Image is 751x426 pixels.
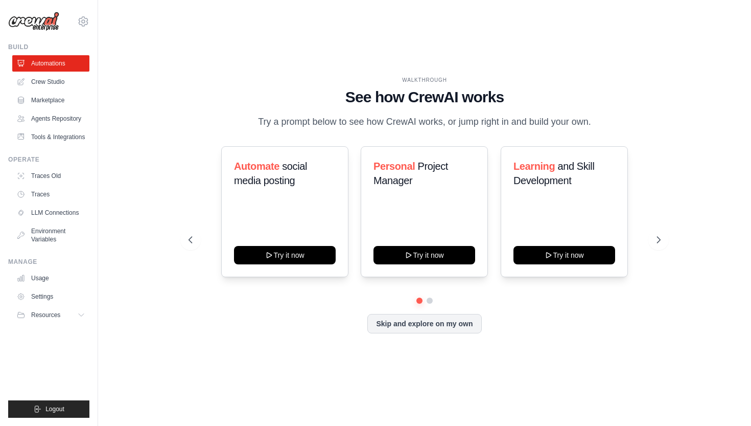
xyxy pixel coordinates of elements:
[8,258,89,266] div: Manage
[12,223,89,248] a: Environment Variables
[234,246,336,264] button: Try it now
[513,246,615,264] button: Try it now
[12,270,89,286] a: Usage
[12,92,89,108] a: Marketplace
[373,161,415,172] span: Personal
[373,161,448,186] span: Project Manager
[12,205,89,221] a: LLM Connections
[12,288,89,305] a: Settings
[8,155,89,164] div: Operate
[253,115,596,129] p: Try a prompt below to see how CrewAI works, or jump right in and build your own.
[513,161,555,172] span: Learning
[373,246,475,264] button: Try it now
[8,43,89,51] div: Build
[189,76,660,84] div: WALKTHROUGH
[12,186,89,203] a: Traces
[367,314,481,333] button: Skip and explore on my own
[8,12,59,31] img: Logo
[31,311,60,319] span: Resources
[234,161,307,186] span: social media posting
[12,110,89,127] a: Agents Repository
[513,161,594,186] span: and Skill Development
[8,400,89,418] button: Logout
[234,161,279,172] span: Automate
[12,55,89,72] a: Automations
[12,168,89,184] a: Traces Old
[12,307,89,323] button: Resources
[189,88,660,106] h1: See how CrewAI works
[12,129,89,145] a: Tools & Integrations
[45,405,64,413] span: Logout
[12,74,89,90] a: Crew Studio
